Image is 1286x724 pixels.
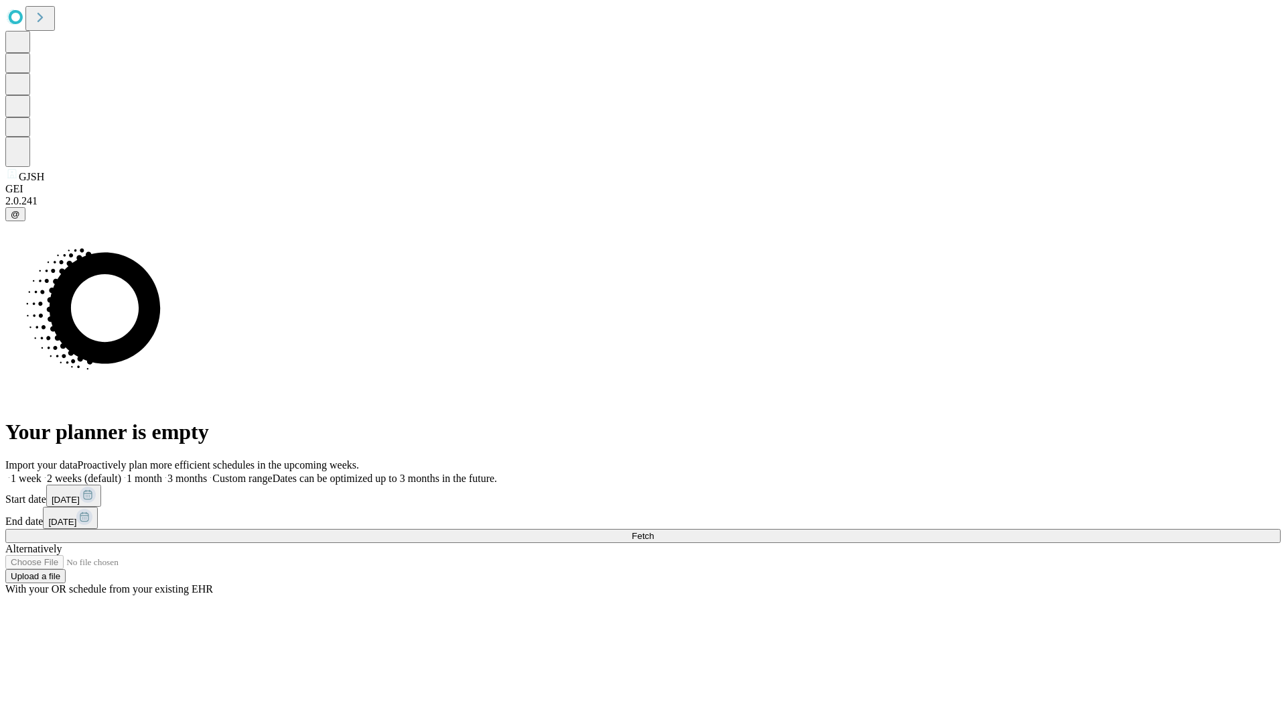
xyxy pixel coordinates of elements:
div: 2.0.241 [5,195,1281,207]
span: Proactively plan more efficient schedules in the upcoming weeks. [78,459,359,471]
span: Import your data [5,459,78,471]
span: GJSH [19,171,44,182]
span: Fetch [632,531,654,541]
button: [DATE] [46,485,101,507]
span: 1 week [11,473,42,484]
span: [DATE] [52,495,80,505]
span: Custom range [212,473,272,484]
span: Alternatively [5,543,62,554]
div: Start date [5,485,1281,507]
span: [DATE] [48,517,76,527]
span: 3 months [167,473,207,484]
button: Upload a file [5,569,66,583]
button: Fetch [5,529,1281,543]
div: GEI [5,183,1281,195]
h1: Your planner is empty [5,420,1281,444]
span: Dates can be optimized up to 3 months in the future. [273,473,497,484]
button: @ [5,207,25,221]
div: End date [5,507,1281,529]
button: [DATE] [43,507,98,529]
span: 1 month [127,473,162,484]
span: @ [11,209,20,219]
span: With your OR schedule from your existing EHR [5,583,213,595]
span: 2 weeks (default) [47,473,121,484]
